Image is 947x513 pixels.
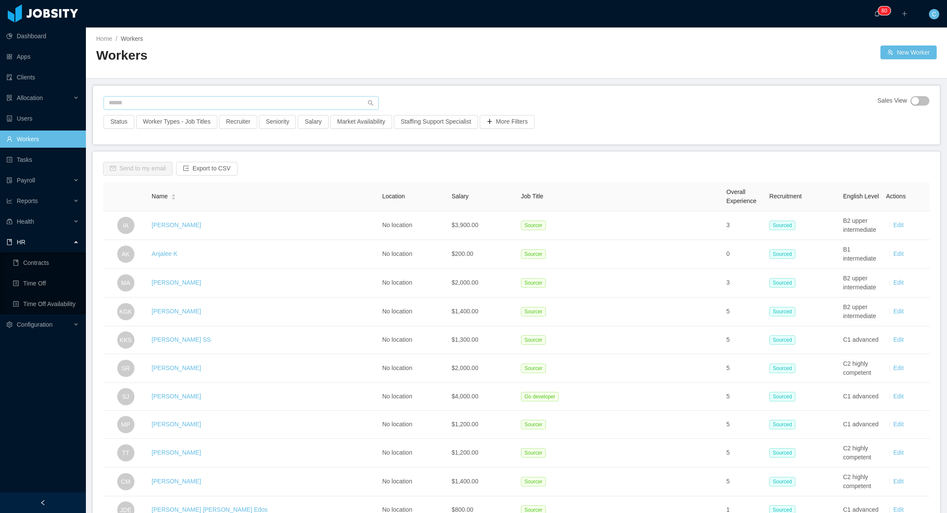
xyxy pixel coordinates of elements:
span: Sourced [769,221,795,230]
span: Go developer [521,392,559,401]
span: C [932,9,936,19]
td: No location [379,211,448,240]
a: [PERSON_NAME] [152,364,201,371]
span: SJ [122,388,129,405]
span: $200.00 [451,250,473,257]
span: Allocation [17,94,43,101]
a: Sourced [769,250,799,257]
a: Edit [893,449,904,456]
span: $1,200.00 [451,449,478,456]
span: Job Title [521,193,543,200]
a: [PERSON_NAME] [PERSON_NAME] Edos [152,506,268,513]
a: Edit [893,222,904,228]
button: icon: plusMore Filters [480,115,535,129]
a: Edit [893,250,904,257]
td: 5 [723,297,766,326]
td: C2 highly competent [840,354,883,383]
span: Name [152,192,167,201]
span: Payroll [17,177,35,184]
a: icon: profileTime Off Availability [13,295,79,313]
a: Edit [893,336,904,343]
a: Edit [893,308,904,315]
a: icon: usergroup-addNew Worker [880,46,937,59]
td: No location [379,326,448,354]
i: icon: plus [901,11,907,17]
a: Sourced [769,308,799,315]
span: Actions [886,193,906,200]
span: $1,400.00 [451,478,478,485]
span: Sourced [769,420,795,429]
span: SR [122,360,130,377]
span: Sourced [769,335,795,345]
a: Edit [893,279,904,286]
a: Home [96,35,112,42]
a: Anjalee K [152,250,177,257]
h2: Workers [96,47,517,64]
span: $3,900.00 [451,222,478,228]
span: Sourcer [521,249,546,259]
td: 3 [723,269,766,297]
span: TT [122,444,129,461]
td: No location [379,240,448,269]
button: Staffing Support Specialist [394,115,478,129]
a: [PERSON_NAME] [152,308,201,315]
a: icon: bookContracts [13,254,79,271]
a: [PERSON_NAME] SS [152,336,211,343]
a: icon: userWorkers [6,131,79,148]
td: C2 highly competent [840,467,883,496]
i: icon: medicine-box [6,219,12,225]
a: Edit [893,506,904,513]
a: [PERSON_NAME] [152,393,201,400]
i: icon: book [6,239,12,245]
button: Status [104,115,134,129]
span: Sourced [769,448,795,458]
span: MP [121,416,130,433]
td: C1 advanced [840,383,883,411]
td: B2 upper intermediate [840,269,883,297]
span: Sourced [769,249,795,259]
td: C2 highly competent [840,439,883,467]
td: No location [379,383,448,411]
td: C1 advanced [840,326,883,354]
span: / [116,35,117,42]
span: $4,000.00 [451,393,478,400]
i: icon: caret-up [171,193,176,196]
span: Sourced [769,307,795,316]
a: Sourced [769,506,799,513]
span: $1,300.00 [451,336,478,343]
td: 0 [723,240,766,269]
a: icon: profileTime Off [13,275,79,292]
a: Sourced [769,478,799,485]
a: Sourced [769,421,799,428]
td: B1 intermediate [840,240,883,269]
td: No location [379,354,448,383]
a: Sourced [769,336,799,343]
span: Salary [451,193,469,200]
td: 5 [723,354,766,383]
span: $1,200.00 [451,421,478,428]
a: Sourced [769,222,799,228]
td: 3 [723,211,766,240]
div: Sort [171,193,176,199]
button: Seniority [259,115,296,129]
i: icon: line-chart [6,198,12,204]
span: $800.00 [451,506,473,513]
a: icon: auditClients [6,69,79,86]
a: Sourced [769,364,799,371]
td: B2 upper intermediate [840,297,883,326]
a: Sourced [769,449,799,456]
td: No location [379,269,448,297]
td: 5 [723,439,766,467]
span: Sourcer [521,420,546,429]
i: icon: file-protect [6,177,12,183]
span: KKS [120,331,132,349]
td: No location [379,411,448,439]
span: Recruitment [769,193,801,200]
a: icon: pie-chartDashboard [6,27,79,45]
i: icon: solution [6,95,12,101]
span: Sourced [769,364,795,373]
p: 8 [881,6,884,15]
span: Configuration [17,321,52,328]
span: $2,000.00 [451,279,478,286]
button: Market Availability [330,115,392,129]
